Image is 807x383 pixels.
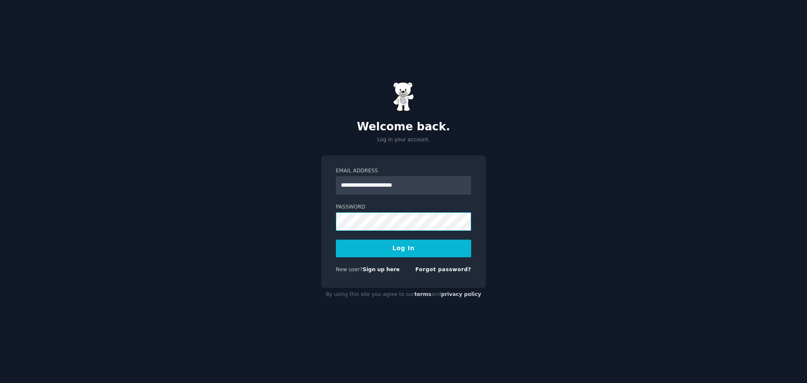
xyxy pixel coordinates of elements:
img: Gummy Bear [393,82,414,111]
button: Log In [336,240,471,257]
a: terms [414,291,431,297]
h2: Welcome back. [321,120,486,134]
label: Email Address [336,167,471,175]
a: Sign up here [363,267,400,272]
a: privacy policy [441,291,481,297]
span: New user? [336,267,363,272]
a: Forgot password? [415,267,471,272]
p: Log in your account. [321,136,486,144]
label: Password [336,203,471,211]
div: By using this site you agree to our and [321,288,486,301]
